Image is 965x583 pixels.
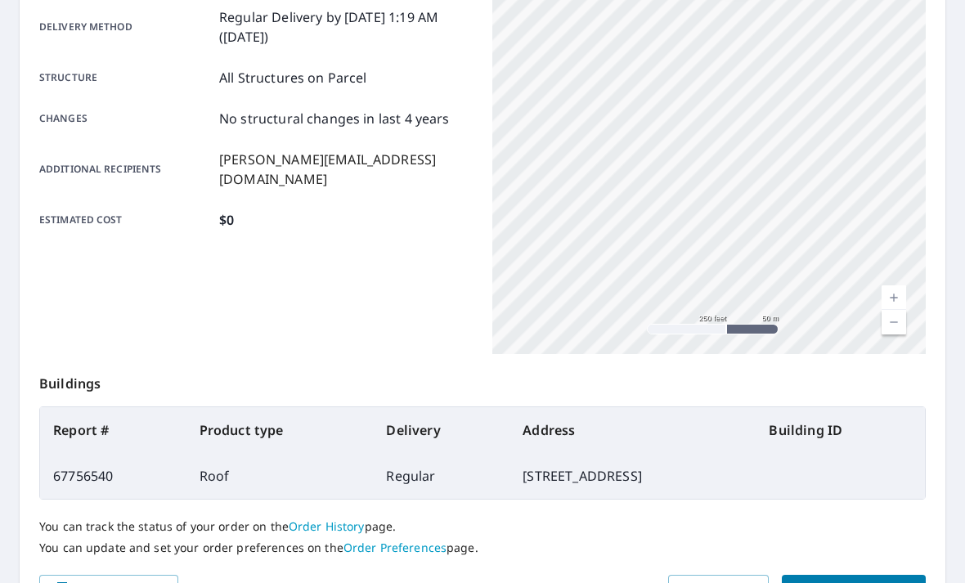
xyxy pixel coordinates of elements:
[39,68,213,87] p: Structure
[219,150,473,189] p: [PERSON_NAME][EMAIL_ADDRESS][DOMAIN_NAME]
[219,68,367,87] p: All Structures on Parcel
[289,518,365,534] a: Order History
[882,285,906,310] a: Current Level 17, Zoom In
[219,7,473,47] p: Regular Delivery by [DATE] 1:19 AM ([DATE])
[882,310,906,334] a: Current Level 17, Zoom Out
[39,354,926,406] p: Buildings
[756,407,925,453] th: Building ID
[40,407,186,453] th: Report #
[219,109,450,128] p: No structural changes in last 4 years
[40,453,186,499] td: 67756540
[39,210,213,230] p: Estimated cost
[373,407,509,453] th: Delivery
[39,540,926,555] p: You can update and set your order preferences on the page.
[186,453,374,499] td: Roof
[509,453,756,499] td: [STREET_ADDRESS]
[39,519,926,534] p: You can track the status of your order on the page.
[343,540,447,555] a: Order Preferences
[39,150,213,189] p: Additional recipients
[509,407,756,453] th: Address
[186,407,374,453] th: Product type
[39,7,213,47] p: Delivery method
[219,210,234,230] p: $0
[39,109,213,128] p: Changes
[373,453,509,499] td: Regular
